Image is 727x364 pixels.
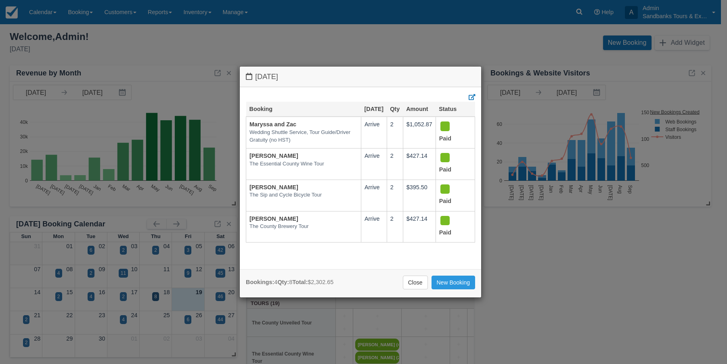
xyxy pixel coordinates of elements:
[246,278,333,287] div: 4 8 $2,302.65
[403,117,436,148] td: $1,052.87
[406,106,428,112] a: Amount
[361,117,387,148] td: Arrive
[439,120,465,145] div: Paid
[246,279,274,285] strong: Bookings:
[403,149,436,180] td: $427.14
[387,211,403,243] td: 2
[439,152,465,176] div: Paid
[403,180,436,211] td: $395.50
[277,279,289,285] strong: Qty:
[364,106,383,112] a: [DATE]
[249,223,358,230] em: The County Brewery Tour
[403,276,428,289] a: Close
[249,184,298,190] a: [PERSON_NAME]
[249,215,298,222] a: [PERSON_NAME]
[439,183,465,208] div: Paid
[439,106,457,112] a: Status
[246,73,475,81] h4: [DATE]
[292,279,308,285] strong: Total:
[249,129,358,144] em: Wedding Shuttle Service, Tour Guide/Driver Gratuity (no HST)
[403,211,436,243] td: $427.14
[249,191,358,199] em: The Sip and Cycle Bicycle Tour
[387,149,403,180] td: 2
[361,211,387,243] td: Arrive
[439,215,465,239] div: Paid
[249,121,296,128] a: Maryssa and Zac
[432,276,476,289] a: New Booking
[387,117,403,148] td: 2
[390,106,400,112] a: Qty
[249,160,358,168] em: The Essential County Wine Tour
[387,180,403,211] td: 2
[249,153,298,159] a: [PERSON_NAME]
[249,106,273,112] a: Booking
[361,180,387,211] td: Arrive
[361,149,387,180] td: Arrive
